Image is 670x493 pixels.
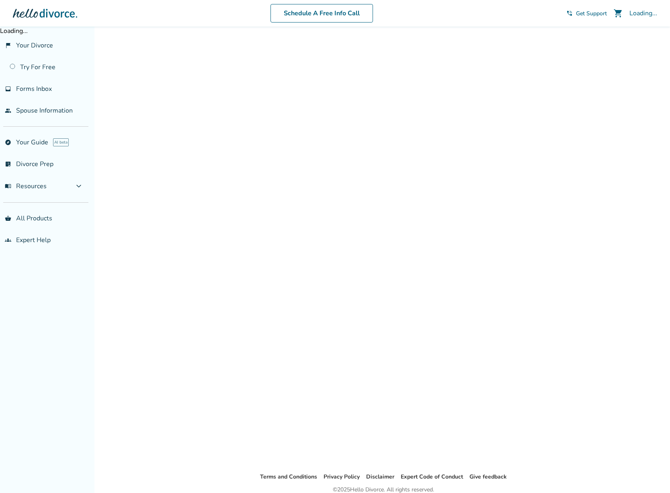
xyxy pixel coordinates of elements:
[566,10,573,16] span: phone_in_talk
[5,215,11,222] span: shopping_basket
[53,138,69,146] span: AI beta
[5,139,11,146] span: explore
[469,472,507,482] li: Give feedback
[613,8,623,18] span: shopping_cart
[5,107,11,114] span: people
[5,237,11,243] span: groups
[401,473,463,481] a: Expert Code of Conduct
[576,10,607,17] span: Get Support
[260,473,317,481] a: Terms and Conditions
[270,4,373,23] a: Schedule A Free Info Call
[5,182,47,191] span: Resources
[5,86,11,92] span: inbox
[366,472,394,482] li: Disclaimer
[629,9,657,18] div: Loading...
[5,183,11,189] span: menu_book
[74,181,84,191] span: expand_more
[16,84,52,93] span: Forms Inbox
[566,10,607,17] a: phone_in_talkGet Support
[5,161,11,167] span: list_alt_check
[5,42,11,49] span: flag_2
[324,473,360,481] a: Privacy Policy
